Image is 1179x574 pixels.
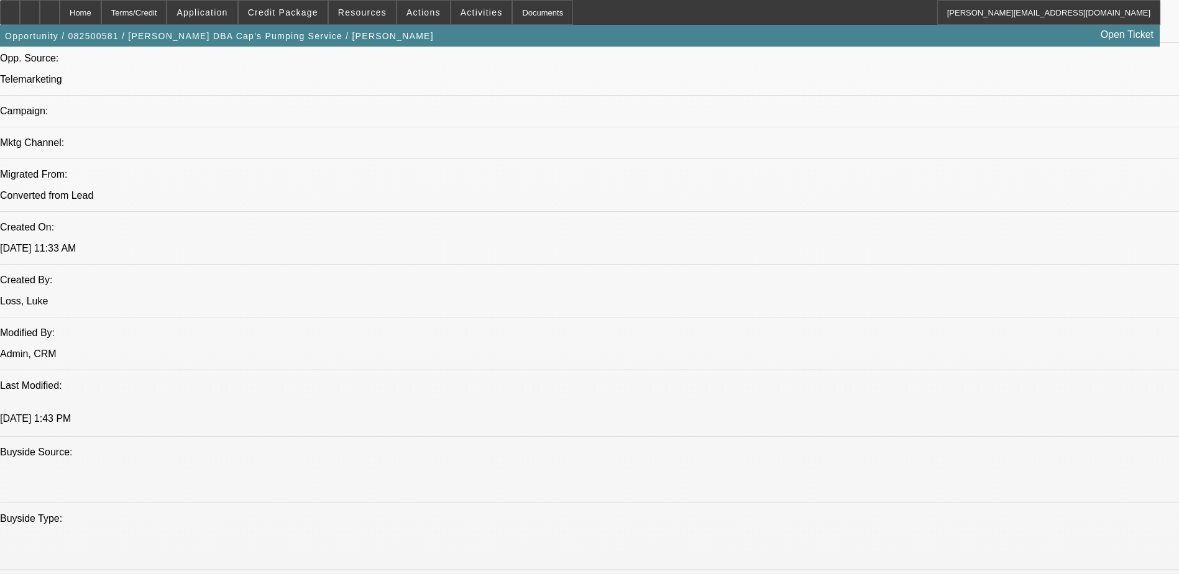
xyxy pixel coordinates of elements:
span: Application [177,7,227,17]
a: Open Ticket [1096,24,1158,45]
button: Resources [329,1,396,24]
button: Actions [397,1,450,24]
span: Actions [406,7,441,17]
span: Activities [461,7,503,17]
button: Credit Package [239,1,328,24]
button: Application [167,1,237,24]
span: Resources [338,7,387,17]
span: Credit Package [248,7,318,17]
button: Activities [451,1,512,24]
span: Opportunity / 082500581 / [PERSON_NAME] DBA Cap's Pumping Service / [PERSON_NAME] [5,31,434,41]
